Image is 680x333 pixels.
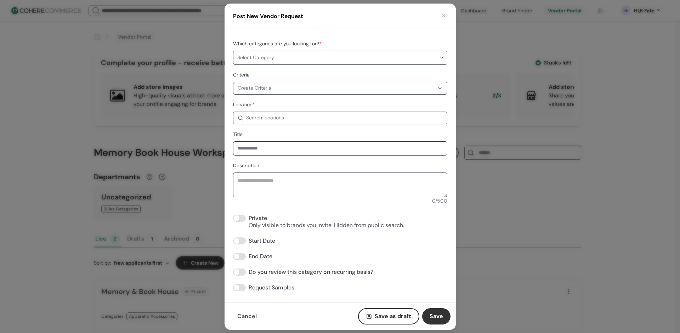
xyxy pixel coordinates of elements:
label: Title [233,131,243,137]
div: 0 / 500 [233,197,447,205]
div: Only visible to brands you invite. Hidden from public search. [249,222,404,229]
label: Criteria [233,72,250,78]
div: Request Samples [249,284,447,291]
div: Do you review this category on recurring basis? [249,269,447,276]
label: Which categories are you looking for? [233,40,322,47]
button: Save [422,308,450,324]
div: Start Date [249,237,447,244]
button: Save as draft [358,308,419,324]
div: Private [249,215,404,222]
label: Location [233,101,255,108]
label: Description [233,162,259,169]
button: Cancel [230,308,264,324]
div: Create Criteria [238,84,271,92]
div: Search locations [246,114,284,122]
span: Select Category [237,54,439,61]
div: End Date [249,253,447,260]
div: Post New Vendor Request [233,12,303,21]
